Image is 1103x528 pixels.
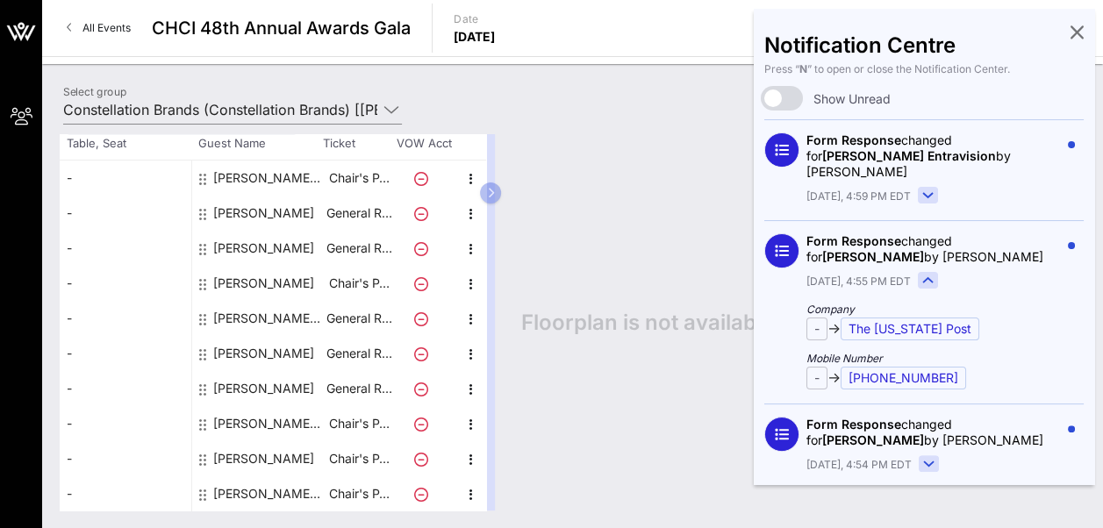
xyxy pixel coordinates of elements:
[60,231,191,266] div: -
[813,90,891,107] span: Show Unread
[822,148,996,163] span: [PERSON_NAME] Entravision
[60,135,191,153] span: Table, Seat
[806,417,1059,448] div: changed for by [PERSON_NAME]
[60,336,191,371] div: -
[324,266,394,301] p: Chair's P…
[806,417,901,432] span: Form Response
[152,15,411,41] span: CHCI 48th Annual Awards Gala
[60,266,191,301] div: -
[806,132,901,147] span: Form Response
[324,406,394,441] p: Chair's P…
[60,301,191,336] div: -
[213,196,314,231] div: Allison Scarborough
[56,14,141,42] a: All Events
[60,406,191,441] div: -
[806,302,1059,318] i: Company
[806,318,827,340] div: -
[806,367,827,389] div: -
[799,62,807,75] b: N
[213,301,324,336] div: Jose Lopez Portillo
[822,249,924,264] span: [PERSON_NAME]
[806,233,901,248] span: Form Response
[60,441,191,476] div: -
[324,301,394,336] p: General R…
[841,367,966,389] div: [PHONE_NUMBER]
[82,21,131,34] span: All Events
[764,61,1084,77] div: Press “ ” to open or close the Notification Center.
[806,457,912,473] span: [DATE], 4:54 PM EDT
[324,441,394,476] p: Chair's P…
[213,371,314,406] div: Maria Calderon
[323,135,393,153] span: Ticket
[521,310,913,336] span: Floorplan is not available for this event
[324,231,394,266] p: General R…
[60,371,191,406] div: -
[454,28,496,46] p: [DATE]
[60,196,191,231] div: -
[213,266,314,301] div: Edgar Guillaumin
[806,189,911,204] span: [DATE], 4:59 PM EDT
[324,161,394,196] p: Chair's P…
[806,274,911,289] span: [DATE], 4:55 PM EDT
[213,161,324,196] div: Alejandra Perez Marroquin Bitar
[324,336,394,371] p: General R…
[213,406,324,441] div: Monserrat Gomez Lora
[454,11,496,28] p: Date
[63,85,126,98] label: Select group
[60,161,191,196] div: -
[822,432,924,447] span: [PERSON_NAME]
[841,318,979,340] div: The [US_STATE] Post
[324,371,394,406] p: General R…
[213,476,324,511] div: Sergio Gomez Lora
[324,476,394,511] p: Chair's P…
[806,132,1059,180] div: changed for by [PERSON_NAME]
[806,302,1059,389] div: → →
[213,336,314,371] div: Linda Guzman
[764,37,1084,54] div: Notification Centre
[393,135,455,153] span: VOW Acct
[213,231,314,266] div: Diego Marroquin
[324,196,394,231] p: General R…
[213,441,314,476] div: Nancy Arias
[60,476,191,511] div: -
[806,233,1059,265] div: changed for by [PERSON_NAME]
[191,135,323,153] span: Guest Name
[806,351,1059,367] i: Mobile Number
